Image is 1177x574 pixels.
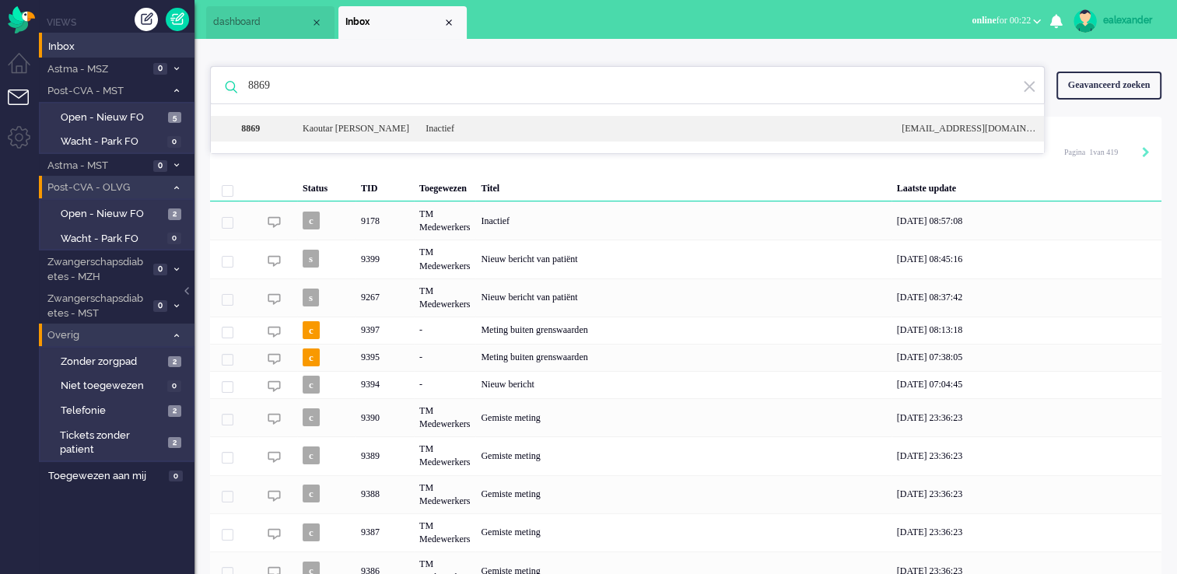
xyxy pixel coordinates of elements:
[1056,72,1161,99] div: Geavanceerd zoeken
[268,489,281,502] img: ic_chat_grey.svg
[61,207,164,222] span: Open - Nieuw FO
[1103,12,1161,28] div: ealexander
[303,212,320,229] span: c
[168,356,181,368] span: 2
[297,170,356,201] div: Status
[135,8,158,31] div: Creëer ticket
[45,132,193,149] a: Wacht - Park FO 0
[210,475,1161,513] div: 9388
[356,278,414,317] div: 9267
[1085,147,1093,158] input: Page
[414,344,475,371] div: -
[356,475,414,513] div: 9388
[236,67,1023,104] input: Zoek: ticket ID, patiëntnaam, klant ID, inhoud, titel, adres
[475,344,891,371] div: Meting buiten grenswaarden
[45,37,194,54] a: Inbox
[356,344,414,371] div: 9395
[356,240,414,278] div: 9399
[153,264,167,275] span: 0
[153,160,167,172] span: 0
[475,371,891,398] div: Nieuw bericht
[48,469,164,484] span: Toegewezen aan mij
[210,201,1161,240] div: 9178
[892,436,1161,474] div: [DATE] 23:36:23
[475,398,891,436] div: Gemiste meting
[892,201,1161,240] div: [DATE] 08:57:08
[892,371,1161,398] div: [DATE] 07:04:45
[167,380,181,392] span: 0
[303,250,319,268] span: s
[61,355,164,369] span: Zonder zorgpad
[45,467,194,484] a: Toegewezen aan mij 0
[972,15,1031,26] span: for 00:22
[475,278,891,317] div: Nieuw bericht van patiënt
[213,16,310,29] span: dashboard
[414,317,475,344] div: -
[45,229,193,247] a: Wacht - Park FO 0
[303,376,320,394] span: c
[303,523,320,541] span: c
[153,63,167,75] span: 0
[1142,145,1150,161] div: Next
[892,475,1161,513] div: [DATE] 23:36:23
[303,446,320,464] span: c
[892,344,1161,371] div: [DATE] 07:38:05
[345,16,443,29] span: Inbox
[45,108,193,125] a: Open - Nieuw FO 5
[268,254,281,268] img: ic_chat_grey.svg
[8,53,43,88] li: Dashboard menu
[356,201,414,240] div: 9178
[443,16,455,29] div: Close tab
[310,16,323,29] div: Close tab
[962,9,1050,32] button: onlinefor 00:22
[414,240,475,278] div: TM Medewerkers
[356,317,414,344] div: 9397
[356,398,414,436] div: 9390
[206,6,335,39] li: Dashboard
[45,376,193,394] a: Niet toegewezen 0
[414,278,475,317] div: TM Medewerkers
[892,170,1161,201] div: Laatste update
[45,426,193,457] a: Tickets zonder patient 2
[414,475,475,513] div: TM Medewerkers
[268,527,281,541] img: ic_chat_grey.svg
[167,233,181,244] span: 0
[892,398,1161,436] div: [DATE] 23:36:23
[45,205,193,222] a: Open - Nieuw FO 2
[45,62,149,77] span: Astma - MSZ
[1022,79,1036,94] img: ic-exit.svg
[45,292,149,320] span: Zwangerschapsdiabetes - MST
[414,201,475,240] div: TM Medewerkers
[210,317,1161,344] div: 9397
[210,398,1161,436] div: 9390
[892,317,1161,344] div: [DATE] 08:13:18
[48,40,194,54] span: Inbox
[8,126,43,161] li: Admin menu
[268,412,281,425] img: ic_chat_grey.svg
[168,405,181,417] span: 2
[475,436,891,474] div: Gemiste meting
[475,240,891,278] div: Nieuw bericht van patiënt
[210,240,1161,278] div: 9399
[210,344,1161,371] div: 9395
[414,513,475,551] div: TM Medewerkers
[268,450,281,464] img: ic_chat_grey.svg
[268,292,281,306] img: ic_chat_grey.svg
[61,135,163,149] span: Wacht - Park FO
[475,170,891,201] div: Titel
[60,429,163,457] span: Tickets zonder patient
[475,317,891,344] div: Meting buiten grenswaarden
[414,398,475,436] div: TM Medewerkers
[303,289,319,306] span: s
[45,352,193,369] a: Zonder zorgpad 2
[168,112,181,124] span: 5
[8,10,35,22] a: Omnidesk
[414,170,475,201] div: Toegewezen
[45,84,166,99] span: Post-CVA - MST
[153,300,167,312] span: 0
[303,485,320,502] span: c
[475,513,891,551] div: Gemiste meting
[168,437,181,449] span: 2
[972,15,996,26] span: online
[45,159,149,173] span: Astma - MST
